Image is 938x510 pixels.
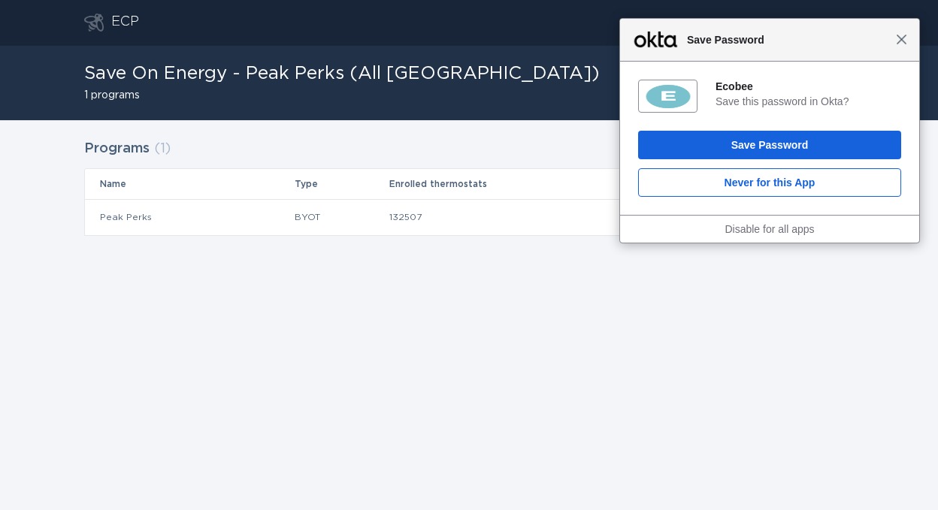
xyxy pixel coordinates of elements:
button: Open user account details [647,11,854,34]
button: Go to dashboard [84,14,104,32]
h2: Programs [84,135,150,162]
img: 0wXwQAAAABklEQVQDAN5t8rNEBJy+AAAAAElFTkSuQmCC [643,83,693,110]
h2: 1 programs [84,90,600,101]
td: 132507 [389,199,685,235]
th: Name [85,169,294,199]
span: ( 1 ) [154,142,171,155]
div: Save this password in Okta? [716,95,901,108]
span: Save Password [679,31,896,49]
th: Type [294,169,389,199]
button: Never for this App [638,168,901,197]
td: BYOT [294,199,389,235]
a: Disable for all apps [725,223,814,235]
tr: 17f24b97e58a414881f77a8ad59767bc [85,199,853,235]
td: Peak Perks [85,199,294,235]
button: Save Password [638,131,901,159]
div: ECP [111,14,139,32]
div: Popover menu [647,11,854,34]
th: Enrolled thermostats [389,169,685,199]
div: Ecobee [716,80,901,93]
h1: Save On Energy - Peak Perks (All [GEOGRAPHIC_DATA]) [84,65,600,83]
tr: Table Headers [85,169,853,199]
span: Close [896,34,907,45]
